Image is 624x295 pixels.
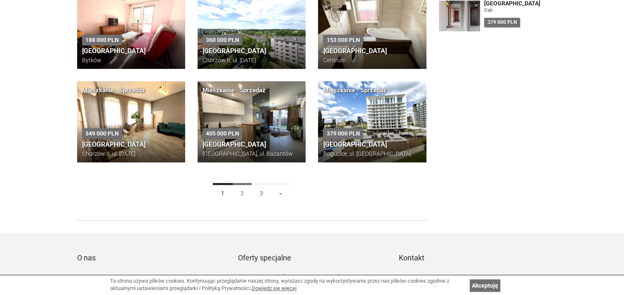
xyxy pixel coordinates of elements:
[203,150,301,158] figure: [GEOGRAPHIC_DATA], ul. Bażantów
[323,150,421,158] figure: Bogucice, ul. [GEOGRAPHIC_DATA]
[82,35,122,45] div: 188 000 PLN
[77,81,185,162] a: 2 pokoje, 60m2, antresola Mieszkanie · Sprzedaż 349 000 PLN [GEOGRAPHIC_DATA] Chorzów II, ul. [DATE]
[203,56,301,64] figure: Chorzów II, ul. [DATE]
[323,47,421,55] h3: [GEOGRAPHIC_DATA]
[484,18,520,27] div: 379 000 PLN
[484,7,547,14] figure: Dąb
[198,81,306,162] img: Zielona okolica, 2 pok, z ogródkiem
[323,35,363,45] div: 153 000 PLN
[77,254,226,262] h3: O nas
[82,56,180,64] figure: Bytków
[252,285,297,291] a: Dowiedz się więcej
[238,254,386,262] h3: Oferty specjalne
[203,128,243,139] div: 405 000 PLN
[77,81,185,162] img: 2 pokoje, 60m2, antresola
[82,150,180,158] figure: Chorzów II, ul. [DATE]
[323,128,363,139] div: 379 000 PLN
[198,81,306,162] a: Zielona okolica, 2 pok, z ogródkiem Mieszkanie · Sprzedaż 405 000 PLN [GEOGRAPHIC_DATA] [GEOGRAPH...
[252,183,271,201] a: 3
[82,141,180,148] h3: [GEOGRAPHIC_DATA]
[323,141,421,148] h3: [GEOGRAPHIC_DATA]
[82,128,122,139] div: 349 000 PLN
[318,81,426,162] img: 3 pokoj, 60m2, balkon
[323,86,386,95] div: Mieszkanie · Sprzedaż
[110,277,466,293] div: Ta strona używa plików cookies. Kontynuując przeglądanie naszej strony, wyrażasz zgodę na wykorzy...
[203,47,301,55] h3: [GEOGRAPHIC_DATA]
[484,0,547,7] a: [GEOGRAPHIC_DATA]
[318,81,426,162] a: 3 pokoj, 60m2, balkon Mieszkanie · Sprzedaż 379 000 PLN [GEOGRAPHIC_DATA] Bogucice, ul. [GEOGRAPH...
[82,47,180,55] h3: [GEOGRAPHIC_DATA]
[213,183,233,201] a: 1
[82,86,145,95] div: Mieszkanie · Sprzedaż
[399,254,547,262] h3: Kontakt
[271,183,290,201] a: »
[323,56,421,64] figure: Centrum
[203,141,301,148] h3: [GEOGRAPHIC_DATA]
[470,279,500,292] a: Akceptuję
[203,35,243,45] div: 360 000 PLN
[203,86,266,95] div: Mieszkanie · Sprzedaż
[232,183,252,201] a: 2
